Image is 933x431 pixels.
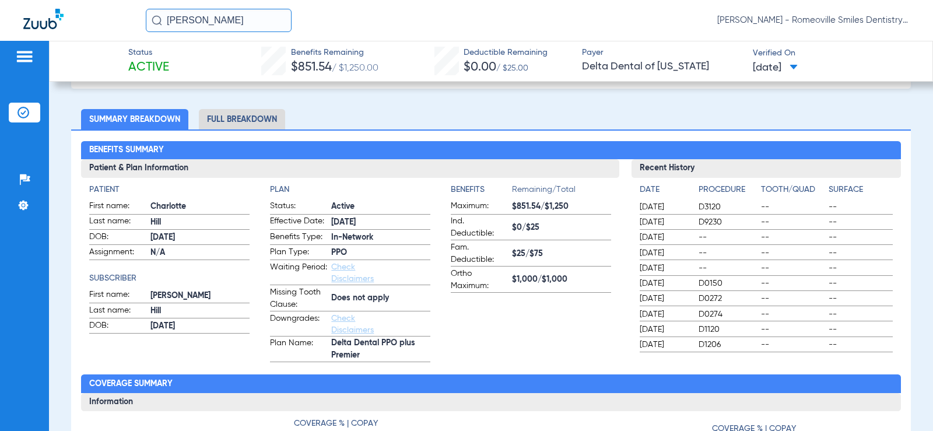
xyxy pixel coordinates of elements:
span: Assignment: [89,246,146,260]
span: [DATE] [150,320,250,332]
span: Downgrades: [270,313,327,336]
app-breakdown-title: Date [640,184,689,200]
span: Benefits Remaining [291,47,378,59]
span: -- [829,324,892,335]
span: Status [128,47,169,59]
span: DOB: [89,320,146,334]
span: Verified On [753,47,914,59]
span: -- [699,247,756,259]
span: -- [699,232,756,243]
span: -- [761,278,825,289]
app-breakdown-title: Benefits [451,184,512,200]
span: -- [761,339,825,351]
span: Charlotte [150,201,250,213]
h4: Subscriber [89,272,250,285]
span: [DATE] [331,216,430,229]
span: -- [761,216,825,228]
span: -- [761,262,825,274]
img: Zuub Logo [23,9,64,29]
span: -- [761,232,825,243]
h3: Recent History [632,159,900,178]
span: First name: [89,289,146,303]
span: [DATE] [640,201,689,213]
span: / $1,250.00 [332,64,378,73]
span: -- [761,247,825,259]
span: / $25.00 [496,64,528,72]
h3: Information [81,393,900,412]
span: Waiting Period: [270,261,327,285]
span: Ortho Maximum: [451,268,508,292]
span: -- [829,201,892,213]
span: -- [761,324,825,335]
span: -- [829,339,892,351]
span: D9230 [699,216,756,228]
span: Hill [150,216,250,229]
span: Ind. Deductible: [451,215,508,240]
img: Search Icon [152,15,162,26]
span: [DATE] [640,262,689,274]
span: D1206 [699,339,756,351]
span: Active [128,59,169,76]
span: Last name: [89,215,146,229]
span: [DATE] [640,232,689,243]
span: D3120 [699,201,756,213]
span: Delta Dental PPO plus Premier [331,337,430,362]
h4: Date [640,184,689,196]
span: [DATE] [640,216,689,228]
span: -- [829,262,892,274]
span: Last name: [89,304,146,318]
span: Delta Dental of [US_STATE] [582,59,743,74]
h2: Benefits Summary [81,141,900,160]
span: $851.54/$1,250 [512,201,611,213]
span: $851.54 [291,61,332,73]
li: Summary Breakdown [81,109,188,129]
span: [DATE] [640,309,689,320]
span: [DATE] [640,247,689,259]
span: Plan Type: [270,246,327,260]
span: -- [829,309,892,320]
span: D0150 [699,278,756,289]
span: [PERSON_NAME] - Romeoville Smiles Dentistry [717,15,910,26]
app-breakdown-title: Tooth/Quad [761,184,825,200]
span: -- [829,278,892,289]
a: Check Disclaimers [331,263,374,283]
span: [DATE] [640,293,689,304]
span: Hill [150,305,250,317]
span: Benefits Type: [270,231,327,245]
span: -- [761,309,825,320]
h4: Surface [829,184,892,196]
h3: Patient & Plan Information [81,159,619,178]
img: hamburger-icon [15,50,34,64]
span: Fam. Deductible: [451,241,508,266]
app-breakdown-title: Procedure [699,184,756,200]
span: -- [761,201,825,213]
h4: Procedure [699,184,756,196]
li: Full Breakdown [199,109,285,129]
span: -- [829,232,892,243]
span: PPO [331,247,430,259]
span: [DATE] [640,324,689,335]
span: Plan Name: [270,337,327,362]
h2: Coverage Summary [81,374,900,393]
span: Missing Tooth Clause: [270,286,327,311]
app-breakdown-title: Patient [89,184,250,196]
span: D0272 [699,293,756,304]
span: Payer [582,47,743,59]
a: Check Disclaimers [331,314,374,334]
span: Deductible Remaining [464,47,548,59]
span: In-Network [331,232,430,244]
span: Effective Date: [270,215,327,229]
span: DOB: [89,231,146,245]
span: [DATE] [753,61,798,75]
span: N/A [150,247,250,259]
span: Maximum: [451,200,508,214]
span: -- [829,216,892,228]
h4: Plan [270,184,430,196]
span: $0/$25 [512,222,611,234]
span: -- [829,247,892,259]
h4: Benefits [451,184,512,196]
span: First name: [89,200,146,214]
span: D1120 [699,324,756,335]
